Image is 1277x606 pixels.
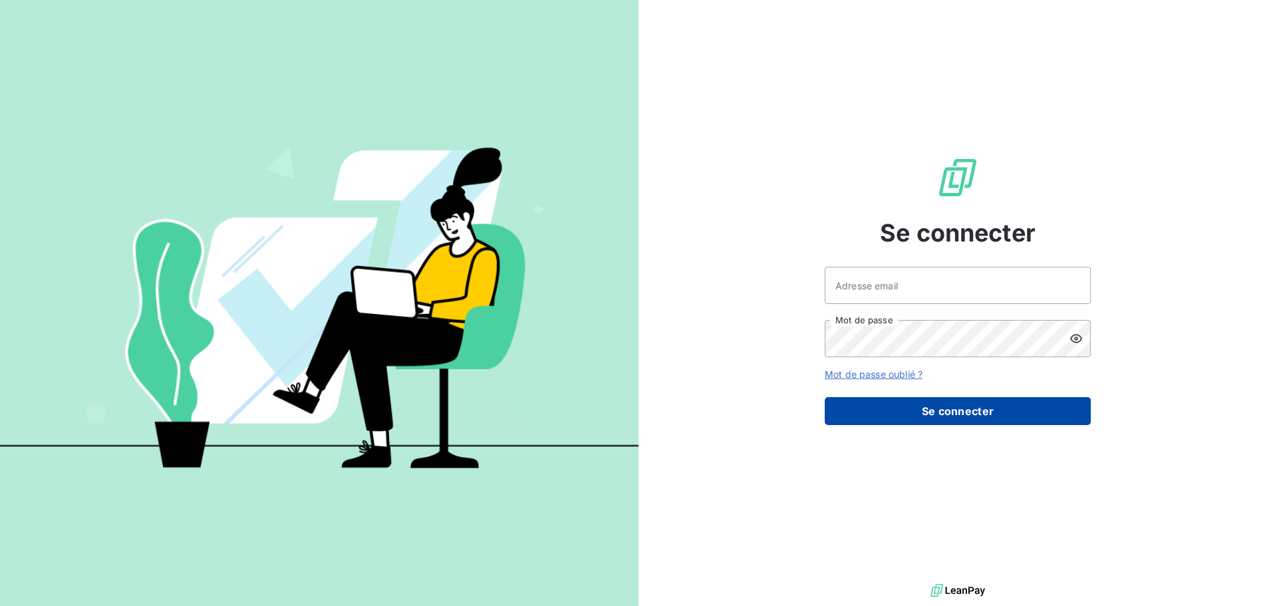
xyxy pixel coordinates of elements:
[880,215,1036,251] span: Se connecter
[936,156,979,199] img: Logo LeanPay
[825,369,922,380] a: Mot de passe oublié ?
[825,397,1091,425] button: Se connecter
[930,581,985,601] img: logo
[825,267,1091,304] input: placeholder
